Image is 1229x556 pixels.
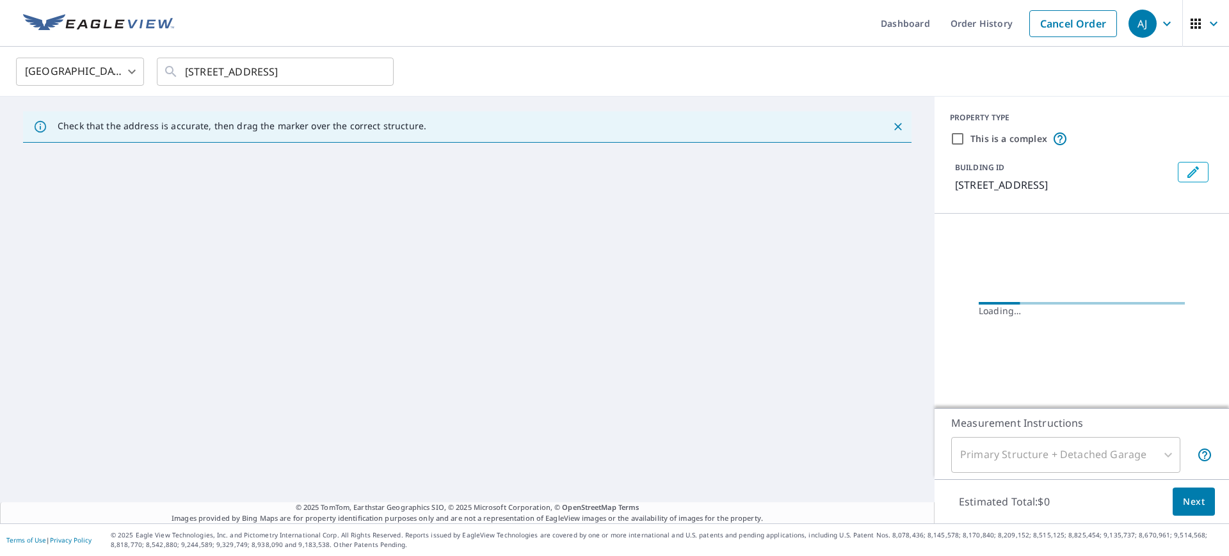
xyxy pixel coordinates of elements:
span: © 2025 TomTom, Earthstar Geographics SIO, © 2025 Microsoft Corporation, © [296,502,639,513]
p: Check that the address is accurate, then drag the marker over the correct structure. [58,120,426,132]
button: Next [1173,488,1215,516]
span: Your report will include the primary structure and a detached garage if one exists. [1197,447,1212,463]
p: Measurement Instructions [951,415,1212,431]
img: EV Logo [23,14,174,33]
div: PROPERTY TYPE [950,112,1214,123]
a: OpenStreetMap [562,502,616,512]
a: Privacy Policy [50,536,92,544]
p: Estimated Total: $0 [949,488,1060,516]
a: Terms [618,502,639,512]
p: | [6,536,92,544]
div: Loading… [979,305,1185,317]
div: AJ [1129,10,1157,38]
div: [GEOGRAPHIC_DATA] [16,54,144,90]
a: Cancel Order [1029,10,1117,37]
a: Terms of Use [6,536,46,544]
p: [STREET_ADDRESS] [955,177,1173,193]
button: Close [890,118,906,135]
span: Next [1183,494,1205,510]
label: This is a complex [970,132,1047,145]
p: BUILDING ID [955,162,1004,173]
div: Primary Structure + Detached Garage [951,437,1180,473]
p: © 2025 Eagle View Technologies, Inc. and Pictometry International Corp. All Rights Reserved. Repo... [111,530,1223,550]
button: Edit building 1 [1178,162,1209,182]
input: Search by address or latitude-longitude [185,54,367,90]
